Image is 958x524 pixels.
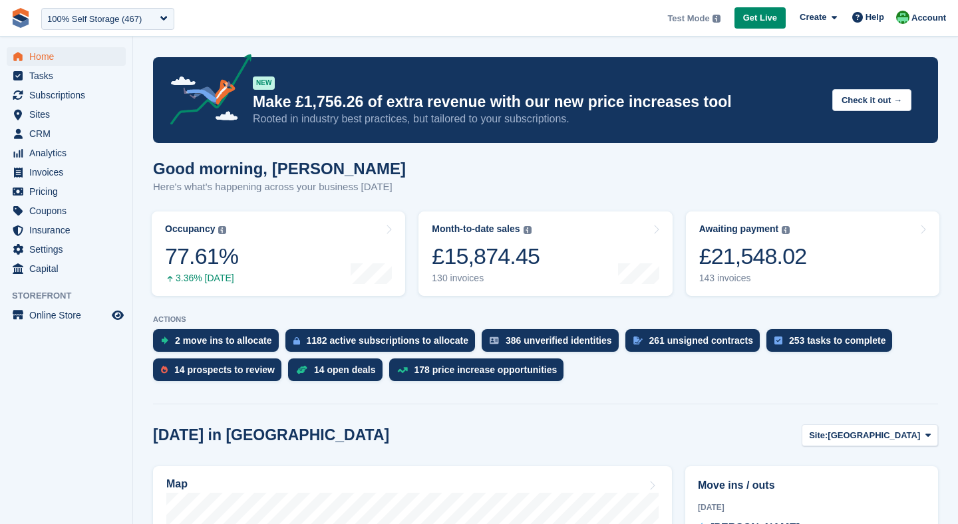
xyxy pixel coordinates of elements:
[218,226,226,234] img: icon-info-grey-7440780725fd019a000dd9b08b2336e03edf1995a4989e88bcd33f0948082b44.svg
[699,273,807,284] div: 143 invoices
[152,211,405,296] a: Occupancy 77.61% 3.36% [DATE]
[7,240,126,259] a: menu
[253,76,275,90] div: NEW
[153,160,406,178] h1: Good morning, [PERSON_NAME]
[29,259,109,278] span: Capital
[896,11,909,24] img: Laura Carlisle
[667,12,709,25] span: Test Mode
[7,221,126,239] a: menu
[29,306,109,325] span: Online Store
[253,112,822,126] p: Rooted in industry best practices, but tailored to your subscriptions.
[153,315,938,324] p: ACTIONS
[802,424,938,446] button: Site: [GEOGRAPHIC_DATA]
[29,144,109,162] span: Analytics
[809,429,828,442] span: Site:
[110,307,126,323] a: Preview store
[866,11,884,24] span: Help
[506,335,612,346] div: 386 unverified identities
[800,11,826,24] span: Create
[766,329,899,358] a: 253 tasks to complete
[29,201,109,220] span: Coupons
[7,163,126,182] a: menu
[713,15,720,23] img: icon-info-grey-7440780725fd019a000dd9b08b2336e03edf1995a4989e88bcd33f0948082b44.svg
[389,358,571,388] a: 178 price increase opportunities
[397,367,408,373] img: price_increase_opportunities-93ffe204e8149a01c8c9dc8f82e8f89637d9d84a8eef4429ea346261dce0b2c0.svg
[285,329,482,358] a: 1182 active subscriptions to allocate
[490,336,499,344] img: verify_identity-adf6edd0f0f0b5bbfe63781bf79b02c33cf7c696d77639b501bdc392416b5a36.svg
[789,335,886,346] div: 253 tasks to complete
[524,226,532,234] img: icon-info-grey-7440780725fd019a000dd9b08b2336e03edf1995a4989e88bcd33f0948082b44.svg
[29,105,109,124] span: Sites
[47,13,142,26] div: 100% Self Storage (467)
[166,478,188,490] h2: Map
[153,358,288,388] a: 14 prospects to review
[418,211,672,296] a: Month-to-date sales £15,874.45 130 invoices
[7,201,126,220] a: menu
[11,8,31,28] img: stora-icon-8386f47178a22dfd0bd8f6a31ec36ba5ce8667c1dd55bd0f319d3a0aa187defe.svg
[29,124,109,143] span: CRM
[699,223,779,235] div: Awaiting payment
[29,240,109,259] span: Settings
[159,54,252,130] img: price-adjustments-announcement-icon-8257ccfd72463d97f412b2fc003d46551f7dbcb40ab6d574587a9cd5c0d94...
[296,365,307,374] img: deal-1b604bf984904fb50ccaf53a9ad4b4a5d6e5aea283cecdc64d6e3604feb123c2.svg
[686,211,939,296] a: Awaiting payment £21,548.02 143 invoices
[314,364,376,375] div: 14 open deals
[432,243,540,270] div: £15,874.45
[29,221,109,239] span: Insurance
[153,180,406,195] p: Here's what's happening across your business [DATE]
[165,223,215,235] div: Occupancy
[699,243,807,270] div: £21,548.02
[828,429,920,442] span: [GEOGRAPHIC_DATA]
[288,358,389,388] a: 14 open deals
[774,336,782,344] img: task-75834270c22a3079a89374b754ae025e5fb1db73e45f91037f5363f120a921f8.svg
[175,335,272,346] div: 2 move ins to allocate
[29,47,109,66] span: Home
[625,329,766,358] a: 261 unsigned contracts
[633,336,643,344] img: contract_signature_icon-13c848040528278c33f63329250d36e43548de30e8caae1d1a13099fd9432cc5.svg
[307,335,469,346] div: 1182 active subscriptions to allocate
[7,86,126,104] a: menu
[7,182,126,201] a: menu
[482,329,625,358] a: 386 unverified identities
[649,335,753,346] div: 261 unsigned contracts
[165,243,238,270] div: 77.61%
[174,364,275,375] div: 14 prospects to review
[432,273,540,284] div: 130 invoices
[165,273,238,284] div: 3.36% [DATE]
[743,11,777,25] span: Get Live
[432,223,520,235] div: Month-to-date sales
[7,144,126,162] a: menu
[161,366,168,374] img: prospect-51fa495bee0391a8d652442698ab0144808aea92771e9ea1ae160a38d050c398.svg
[253,92,822,112] p: Make £1,756.26 of extra revenue with our new price increases tool
[7,259,126,278] a: menu
[414,364,558,375] div: 178 price increase opportunities
[7,47,126,66] a: menu
[7,124,126,143] a: menu
[12,289,132,303] span: Storefront
[734,7,786,29] a: Get Live
[7,105,126,124] a: menu
[698,501,925,513] div: [DATE]
[29,182,109,201] span: Pricing
[7,306,126,325] a: menu
[911,11,946,25] span: Account
[29,86,109,104] span: Subscriptions
[698,477,925,493] h2: Move ins / outs
[29,163,109,182] span: Invoices
[832,89,911,111] button: Check it out →
[782,226,790,234] img: icon-info-grey-7440780725fd019a000dd9b08b2336e03edf1995a4989e88bcd33f0948082b44.svg
[161,336,168,344] img: move_ins_to_allocate_icon-fdf77a2bb77ea45bf5b3d319d69a93e2d87916cf1d5bf7949dd705db3b84f3ca.svg
[153,426,389,444] h2: [DATE] in [GEOGRAPHIC_DATA]
[29,66,109,85] span: Tasks
[7,66,126,85] a: menu
[293,336,300,345] img: active_subscription_to_allocate_icon-d502201f5373d7db506a760aba3b589e785aa758c864c3986d89f69b8ff3...
[153,329,285,358] a: 2 move ins to allocate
